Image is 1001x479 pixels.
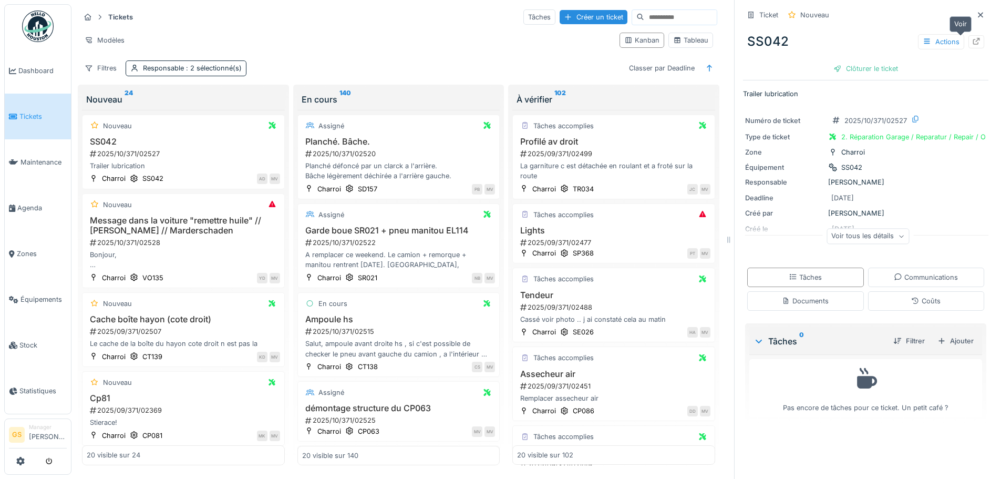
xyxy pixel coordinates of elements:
div: Planché défoncé par un clarck a l'arrière. Bâche légèrement déchirée a l'arrière gauche. [302,161,496,181]
h3: démontage structure du CP063 [302,403,496,413]
div: Assigné [318,121,344,131]
div: SS042 [841,162,862,172]
div: 2025/10/371/02515 [304,327,496,337]
div: CP063 [358,426,379,436]
div: Charroi [102,174,126,184]
div: 2025/09/371/02507 [89,327,280,337]
div: Actions [918,34,964,49]
a: Statistiques [5,368,71,414]
div: Salut, ampoule avant droite hs , si c'est possible de checker le pneu avant gauche du camion , a ... [302,339,496,359]
div: Ticket [759,10,778,20]
div: A remplacer ce weekend. Le camion + remorque + manitou rentrent [DATE]. [GEOGRAPHIC_DATA], [302,250,496,270]
div: MV [484,362,495,372]
p: Trailer lubrication [743,89,988,99]
div: Assigné [318,210,344,220]
div: SS042 [743,28,988,55]
div: 2025/10/371/02520 [304,149,496,159]
div: Tâches accomplies [533,274,594,284]
span: Statistiques [19,386,67,396]
div: Modèles [80,33,129,48]
div: CP081 [142,431,162,441]
h3: Lights [517,226,710,236]
div: MV [700,327,710,338]
div: Nouveau [800,10,829,20]
div: Tâches accomplies [533,210,594,220]
span: Zones [17,249,67,259]
div: KD [257,352,267,362]
a: Stock [5,322,71,368]
div: CT139 [142,352,162,362]
div: MV [270,174,280,184]
div: 2025/10/371/02527 [844,116,907,126]
div: Charroi [102,352,126,362]
div: MV [700,184,710,195]
h3: Planché. Bâche. [302,137,496,147]
div: SD157 [358,184,377,194]
div: MV [700,248,710,259]
div: Tableau [673,35,708,45]
div: Clôturer le ticket [829,62,902,76]
div: MV [270,431,280,441]
h3: Cache boîte hayon (cote droit) [87,314,280,324]
div: CP086 [573,406,594,416]
div: Tâches [523,9,555,25]
div: Le cache de la boîte du hayon cote droit n est pas la [87,339,280,349]
div: À vérifier [517,93,711,106]
h3: Cp81 [87,393,280,403]
div: HA [687,327,698,338]
div: Charroi [532,327,556,337]
div: Tâches accomplies [533,353,594,363]
sup: 102 [554,93,566,106]
div: 2025/10/371/02527 [89,149,280,159]
div: MV [270,352,280,362]
div: MV [484,426,495,437]
div: Charroi [102,431,126,441]
div: VO135 [142,273,163,283]
a: Zones [5,231,71,277]
div: Remplacer assecheur air [517,393,710,403]
div: 2025/10/371/02522 [304,238,496,248]
div: Type de ticket [745,132,824,142]
h3: Message dans la voiture "remettre huile" // [PERSON_NAME] // Marderschaden [87,216,280,236]
div: Deadline [745,193,824,203]
div: Charroi [317,362,341,372]
div: MV [270,273,280,283]
div: Bonjour, [DATE] j’ai soudainement reçu un message dans la voiture indiquant que je devais probabl... [87,250,280,270]
div: MV [484,273,495,283]
strong: Tickets [104,12,137,22]
div: 20 visible sur 102 [517,451,573,461]
div: DD [687,406,698,416]
div: Tâches [754,335,885,348]
img: Badge_color-CXgf-gQk.svg [22,11,54,42]
div: Pas encore de tâches pour ce ticket. Un petit café ? [756,364,975,413]
div: 2025/09/371/02477 [519,238,710,248]
div: 2025/09/371/02369 [89,405,280,415]
div: 2025/10/371/02528 [89,238,280,248]
span: : 2 sélectionné(s) [184,64,242,72]
div: Nouveau [86,93,281,106]
div: TR034 [573,184,594,194]
h3: Assecheur air [517,369,710,379]
div: CS [472,362,482,372]
div: AD [257,174,267,184]
a: Maintenance [5,139,71,185]
div: Filtres [80,60,121,76]
a: GS Manager[PERSON_NAME] [9,423,67,449]
div: [PERSON_NAME] [745,208,986,218]
div: Charroi [532,248,556,258]
div: JC [687,184,698,195]
span: Tickets [19,111,67,121]
h3: Garde boue SR021 + pneu manitou EL114 [302,226,496,236]
div: La garniture c est détachée en roulant et a froté sur la route [517,161,710,181]
div: SS042 [142,174,163,184]
div: Nouveau [103,378,132,388]
div: Assigné [318,388,344,398]
div: SE026 [573,327,594,337]
div: 2025/10/371/02525 [304,415,496,425]
a: Agenda [5,185,71,231]
h3: Ampoule hs [302,314,496,324]
li: [PERSON_NAME] [29,423,67,446]
div: [PERSON_NAME] [745,177,986,187]
div: Nouveau [103,299,132,309]
div: 20 visible sur 140 [302,451,358,461]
